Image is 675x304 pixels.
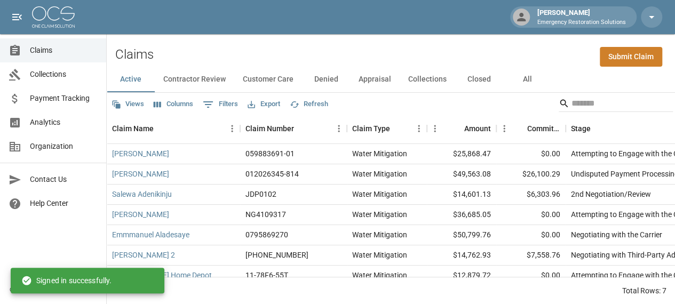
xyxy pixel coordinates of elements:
[32,6,75,28] img: ocs-logo-white-transparent.png
[496,121,512,137] button: Menu
[245,270,288,281] div: 11-78F6-55T
[427,266,496,286] div: $12,879.72
[245,250,308,260] div: 300-0410183-2025
[245,209,286,220] div: NG4109317
[600,47,662,67] a: Submit Claim
[30,198,98,209] span: Help Center
[112,209,169,220] a: [PERSON_NAME]
[234,67,302,92] button: Customer Care
[559,95,673,114] div: Search
[224,121,240,137] button: Menu
[352,250,407,260] div: Water Mitigation
[496,225,566,245] div: $0.00
[503,67,551,92] button: All
[347,114,427,143] div: Claim Type
[427,121,443,137] button: Menu
[571,229,662,240] div: Negotiating with the Carrier
[464,114,491,143] div: Amount
[496,164,566,185] div: $26,100.29
[112,189,172,199] a: Salewa Adenikinju
[571,189,651,199] div: 2nd Negotiation/Review
[427,225,496,245] div: $50,799.76
[350,67,400,92] button: Appraisal
[112,229,189,240] a: Emmmanuel Aladesaye
[496,266,566,286] div: $0.00
[427,205,496,225] div: $36,685.05
[449,121,464,136] button: Sort
[151,96,196,113] button: Select columns
[155,67,234,92] button: Contractor Review
[30,93,98,104] span: Payment Tracking
[10,284,97,295] div: © 2025 One Claim Solution
[427,185,496,205] div: $14,601.13
[352,114,390,143] div: Claim Type
[537,18,626,27] p: Emergency Restoration Solutions
[496,205,566,225] div: $0.00
[107,114,240,143] div: Claim Name
[352,148,407,159] div: Water Mitigation
[331,121,347,137] button: Menu
[30,174,98,185] span: Contact Us
[30,69,98,80] span: Collections
[245,114,294,143] div: Claim Number
[112,148,169,159] a: [PERSON_NAME]
[109,96,147,113] button: Views
[352,189,407,199] div: Water Mitigation
[496,114,566,143] div: Committed Amount
[527,114,560,143] div: Committed Amount
[200,96,241,113] button: Show filters
[112,250,175,260] a: [PERSON_NAME] 2
[427,245,496,266] div: $14,762.93
[112,114,154,143] div: Claim Name
[294,121,309,136] button: Sort
[352,209,407,220] div: Water Mitigation
[6,6,28,28] button: open drawer
[154,121,169,136] button: Sort
[496,185,566,205] div: $6,303.96
[30,117,98,128] span: Analytics
[427,114,496,143] div: Amount
[245,229,288,240] div: 0795869270
[107,67,155,92] button: Active
[455,67,503,92] button: Closed
[245,189,276,199] div: JDP0102
[571,114,591,143] div: Stage
[21,271,112,290] div: Signed in successfully.
[533,7,630,27] div: [PERSON_NAME]
[496,245,566,266] div: $7,558.76
[245,96,283,113] button: Export
[427,164,496,185] div: $49,563.08
[400,67,455,92] button: Collections
[622,285,666,296] div: Total Rows: 7
[390,121,405,136] button: Sort
[107,67,675,92] div: dynamic tabs
[352,229,407,240] div: Water Mitigation
[287,96,331,113] button: Refresh
[512,121,527,136] button: Sort
[411,121,427,137] button: Menu
[427,144,496,164] div: $25,868.47
[352,270,407,281] div: Water Mitigation
[30,141,98,152] span: Organization
[245,169,299,179] div: 012026345-814
[352,169,407,179] div: Water Mitigation
[496,144,566,164] div: $0.00
[302,67,350,92] button: Denied
[591,121,606,136] button: Sort
[30,45,98,56] span: Claims
[112,169,169,179] a: [PERSON_NAME]
[115,47,154,62] h2: Claims
[240,114,347,143] div: Claim Number
[245,148,295,159] div: 059883691-01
